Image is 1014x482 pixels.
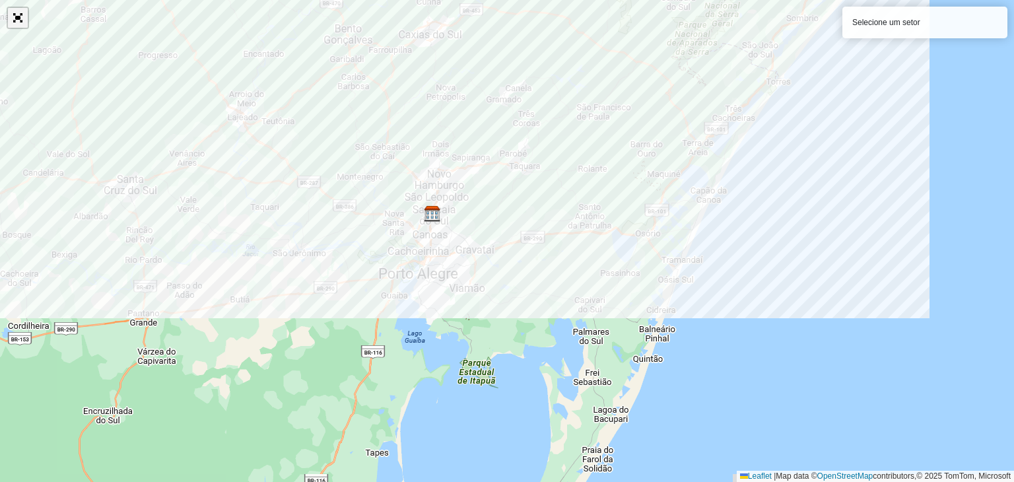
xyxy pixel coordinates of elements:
[842,7,1007,38] div: Selecione um setor
[8,8,28,28] a: Abrir mapa em tela cheia
[817,471,873,481] a: OpenStreetMap
[737,471,1014,482] div: Map data © contributors,© 2025 TomTom, Microsoft
[774,471,776,481] span: |
[740,471,772,481] a: Leaflet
